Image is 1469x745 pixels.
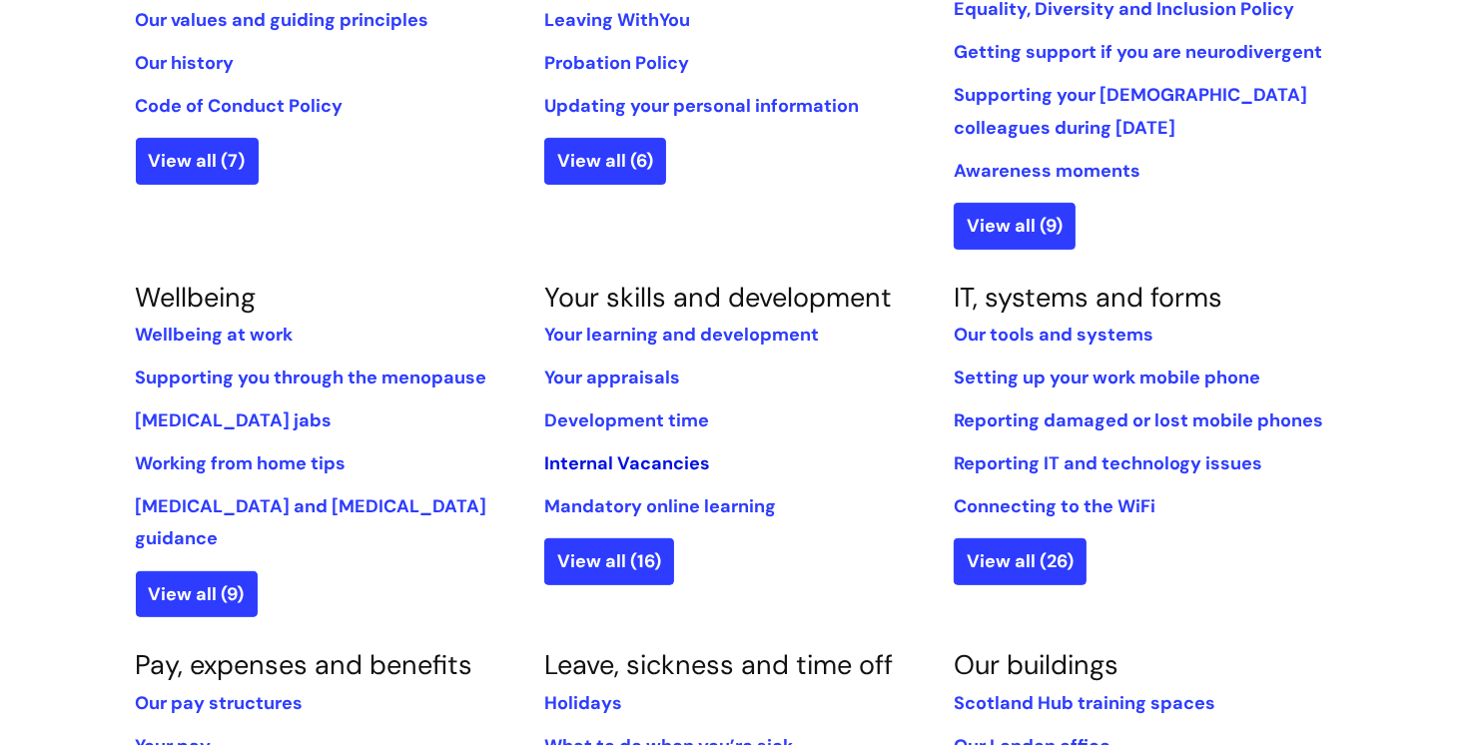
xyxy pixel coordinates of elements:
a: Leaving WithYou [544,8,690,32]
a: Your learning and development [544,323,819,347]
a: Awareness moments [954,159,1140,183]
a: Development time [544,408,709,432]
a: Your appraisals [544,366,680,389]
a: View all (16) [544,538,674,584]
a: Pay, expenses and benefits [136,647,473,682]
a: [MEDICAL_DATA] and [MEDICAL_DATA] guidance [136,494,487,550]
a: Holidays [544,691,622,715]
a: Reporting damaged or lost mobile phones [954,408,1323,432]
a: Wellbeing at work [136,323,294,347]
a: Supporting your [DEMOGRAPHIC_DATA] colleagues during [DATE] [954,83,1307,139]
a: IT, systems and forms [954,280,1222,315]
a: View all (9) [954,203,1076,249]
a: View all (6) [544,138,666,184]
a: Scotland Hub training spaces [954,691,1215,715]
a: Leave, sickness and time off [544,647,893,682]
a: Connecting to the WiFi [954,494,1155,518]
a: Our tools and systems [954,323,1153,347]
a: Getting support if you are neurodivergent [954,40,1322,64]
a: View all (9) [136,571,258,617]
a: Updating your personal information [544,94,859,118]
a: Supporting you through the menopause [136,366,487,389]
a: Our values and guiding principles [136,8,429,32]
a: Internal Vacancies [544,451,710,475]
a: Our pay structures [136,691,304,715]
a: Our history [136,51,235,75]
a: Setting up your work mobile phone [954,366,1260,389]
a: View all (7) [136,138,259,184]
a: Probation Policy [544,51,689,75]
a: Your skills and development [544,280,892,315]
a: View all (26) [954,538,1087,584]
a: Mandatory online learning [544,494,776,518]
a: Code of Conduct Policy [136,94,344,118]
a: [MEDICAL_DATA] jabs [136,408,333,432]
a: Wellbeing [136,280,257,315]
a: Working from home tips [136,451,347,475]
a: Reporting IT and technology issues [954,451,1262,475]
a: Our buildings [954,647,1118,682]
